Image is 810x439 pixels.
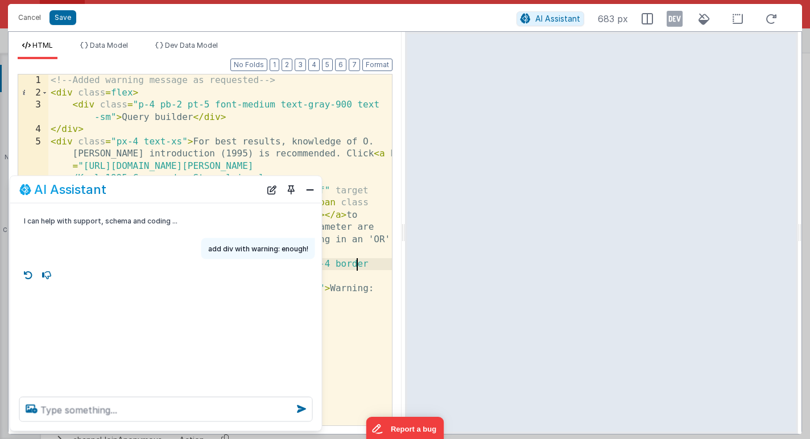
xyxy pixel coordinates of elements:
button: 2 [282,59,292,71]
div: 1 [18,74,48,87]
span: AI Assistant [535,14,580,23]
span: Data Model [90,41,128,49]
button: 4 [308,59,320,71]
button: 3 [295,59,306,71]
button: 1 [270,59,279,71]
button: No Folds [230,59,267,71]
p: I can help with support, schema and coding ... [24,215,279,227]
div: 2 [18,87,48,100]
button: 7 [349,59,360,71]
button: 5 [322,59,333,71]
button: New Chat [264,181,280,197]
div: 5 [18,136,48,258]
div: 3 [18,99,48,123]
button: Cancel [13,10,47,26]
button: Close [303,181,317,197]
span: 683 px [598,12,628,26]
span: HTML [32,41,53,49]
button: Toggle Pin [283,181,299,197]
button: AI Assistant [516,11,584,26]
span: Dev Data Model [165,41,218,49]
button: Format [362,59,392,71]
h2: AI Assistant [34,183,106,196]
p: add div with warning: enough! [208,243,308,255]
button: 6 [335,59,346,71]
button: Save [49,10,76,25]
div: 4 [18,123,48,136]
